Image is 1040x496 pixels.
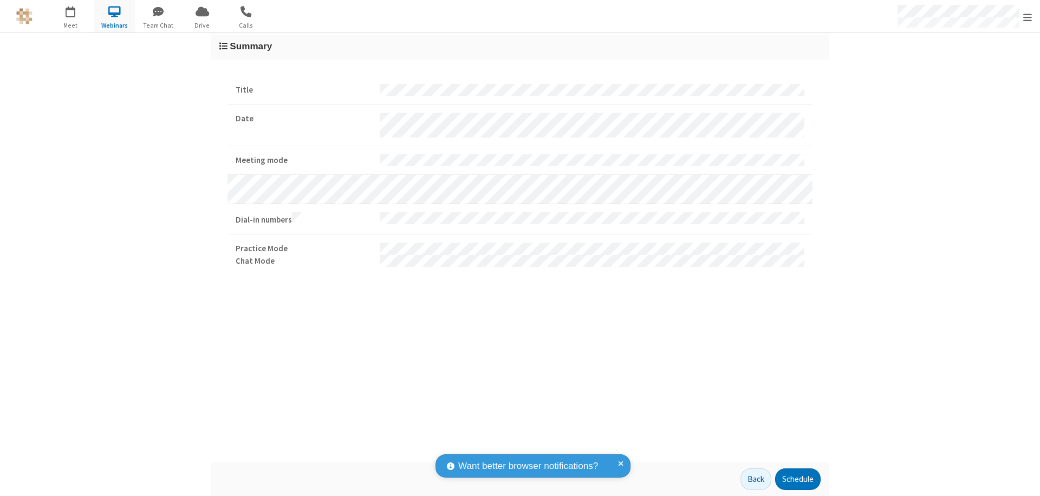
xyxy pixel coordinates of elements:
span: Team Chat [138,21,179,30]
span: Drive [182,21,223,30]
span: Summary [230,41,272,51]
strong: Title [236,84,372,96]
span: Calls [226,21,266,30]
strong: Date [236,113,372,125]
strong: Chat Mode [236,255,372,267]
strong: Meeting mode [236,154,372,167]
button: Schedule [775,468,821,490]
button: Back [740,468,771,490]
strong: Dial-in numbers [236,212,372,226]
span: Want better browser notifications? [458,459,598,473]
strong: Practice Mode [236,243,372,255]
span: Webinars [94,21,135,30]
img: QA Selenium DO NOT DELETE OR CHANGE [16,8,32,24]
span: Meet [50,21,91,30]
